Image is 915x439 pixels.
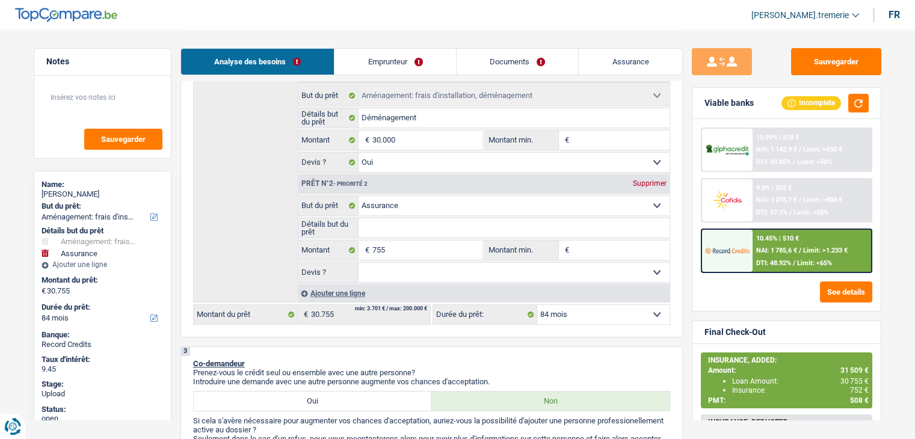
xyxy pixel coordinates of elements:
span: / [793,158,795,166]
span: DTI: 60.05% [756,158,791,166]
span: NAI: 1 785,6 € [756,247,797,254]
div: Viable banks [704,98,754,108]
span: Sauvegarder [101,135,146,143]
label: Devis ? [298,263,359,282]
div: 9.45 [42,364,164,374]
span: [PERSON_NAME].tremerie [751,10,849,20]
span: Limit: >800 € [803,196,842,204]
div: Loan Amount: [732,377,869,385]
span: 752 € [850,386,869,394]
label: Montant min. [485,241,559,260]
a: Documents [457,49,579,75]
button: Sauvegarder [84,129,162,150]
span: € [359,241,372,260]
label: Montant [298,130,359,150]
label: Montant du prêt [194,305,298,324]
div: Name: [42,180,164,189]
label: Durée du prêt: [42,302,161,312]
div: min: 3.701 € / max: 200.000 € [355,306,427,312]
span: NAI: 1 142,9 € [756,146,797,153]
span: € [359,130,372,150]
label: Durée du prêt: [433,305,537,324]
label: Non [431,391,670,411]
label: Détails but du prêt [298,218,359,238]
span: Limit: <50% [797,158,832,166]
img: AlphaCredit [705,143,750,157]
label: Montant du prêt: [42,275,161,285]
span: € [559,241,572,260]
div: Stage: [42,379,164,389]
span: / [799,196,801,204]
span: - Priorité 2 [333,180,368,187]
img: Cofidis [705,189,750,211]
div: Taux d'intérêt: [42,355,164,364]
label: But du prêt [298,86,359,105]
span: Limit: >850 € [803,146,842,153]
span: Limit: >1.233 € [803,247,848,254]
p: Introduire une demande avec une autre personne augmente vos chances d'acceptation. [193,377,670,386]
img: TopCompare Logo [15,8,117,22]
div: 10.45% | 510 € [756,235,799,242]
div: [PERSON_NAME] [42,189,164,199]
label: Montant min. [485,130,559,150]
div: Upload [42,389,164,399]
p: Si cela s'avère nécessaire pour augmenter vos chances d'acceptation, auriez-vous la possibilité d... [193,416,670,434]
span: Limit: <50% [793,209,828,216]
div: Incomplete [781,96,841,109]
button: See details [820,281,872,302]
label: Montant [298,241,359,260]
a: Emprunteur [334,49,456,75]
a: [PERSON_NAME].tremerie [742,5,859,25]
div: Final Check-Out [704,327,766,337]
div: Détails but du prêt [42,226,164,236]
span: DTI: 48.92% [756,259,791,267]
span: / [793,259,795,267]
span: / [799,247,801,254]
span: € [298,305,311,324]
span: 30 755 € [840,377,869,385]
div: Status: [42,405,164,414]
p: Prenez-vous le crédit seul ou ensemble avec une autre personne? [193,368,670,377]
button: Sauvegarder [791,48,881,75]
label: Détails but du prêt [298,108,359,127]
div: open [42,414,164,423]
a: Assurance [579,49,682,75]
div: INSURANCE, ADDED: [708,356,869,364]
div: Banque: [42,330,164,340]
div: Record Credits [42,340,164,349]
div: 9.9% | 502 € [756,184,792,192]
span: € [42,286,46,296]
h5: Notes [46,57,159,67]
span: Limit: <65% [797,259,832,267]
span: / [789,209,792,216]
span: € [559,130,572,150]
a: Analyse des besoins [181,49,334,75]
div: Prêt n°2 [298,180,371,188]
span: NAI: 1 278,7 € [756,196,797,204]
span: 508 € [850,396,869,405]
div: Supprimer [630,180,670,187]
span: / [799,146,801,153]
label: But du prêt [298,196,359,215]
div: PMT: [708,396,869,405]
img: Record Credits [705,239,750,262]
label: Oui [194,391,432,411]
div: Ajouter une ligne [42,260,164,269]
span: 31 509 € [840,366,869,375]
div: 3 [181,347,190,356]
div: Amount: [708,366,869,375]
div: Insurance: [732,386,869,394]
div: fr [889,9,900,20]
div: INSURANCE, DEDUCTED: [708,418,869,426]
div: 10.99% | 518 € [756,134,799,141]
label: Devis ? [298,153,359,172]
span: Co-demandeur [193,359,245,368]
span: DTI: 57.1% [756,209,787,216]
label: But du prêt: [42,201,161,211]
div: Ajouter une ligne [298,284,670,302]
